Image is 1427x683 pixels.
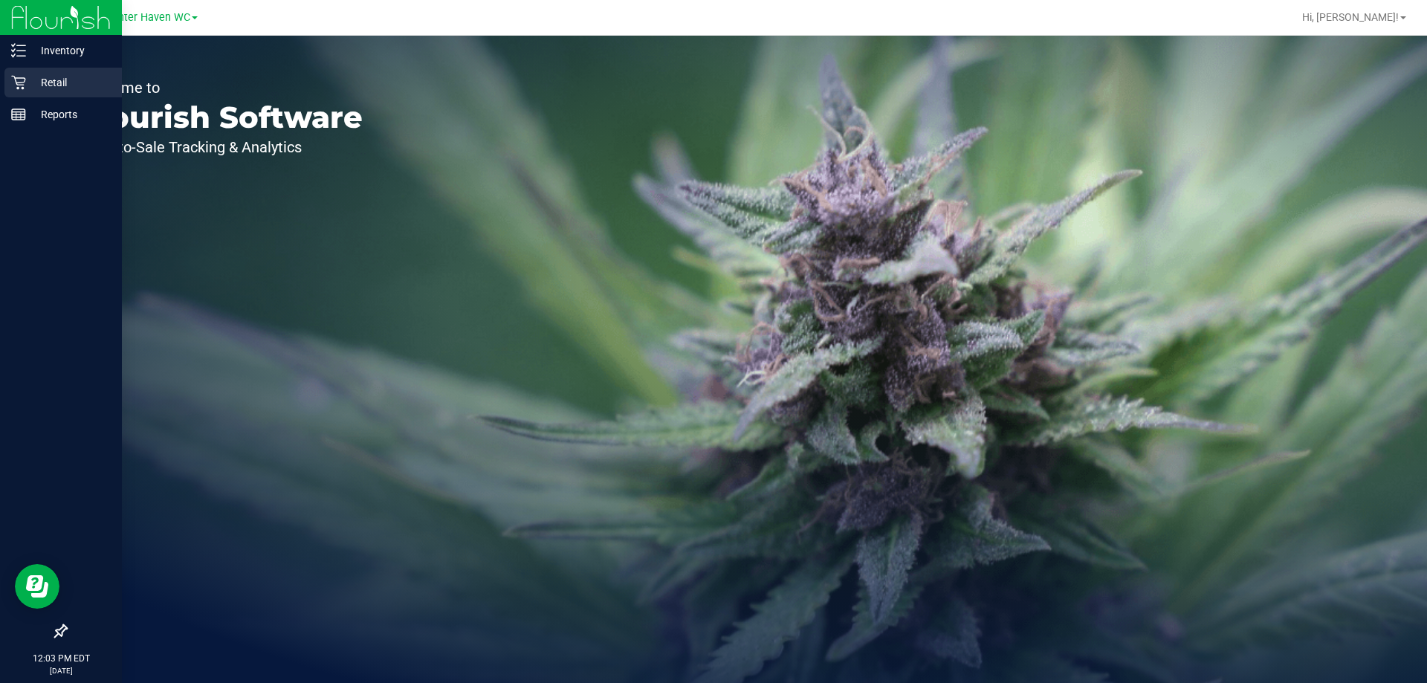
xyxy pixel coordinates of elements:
[80,103,363,132] p: Flourish Software
[106,11,190,24] span: Winter Haven WC
[26,42,115,59] p: Inventory
[11,43,26,58] inline-svg: Inventory
[11,107,26,122] inline-svg: Reports
[80,80,363,95] p: Welcome to
[7,652,115,665] p: 12:03 PM EDT
[26,106,115,123] p: Reports
[11,75,26,90] inline-svg: Retail
[7,665,115,676] p: [DATE]
[26,74,115,91] p: Retail
[15,564,59,609] iframe: Resource center
[80,140,363,155] p: Seed-to-Sale Tracking & Analytics
[1302,11,1399,23] span: Hi, [PERSON_NAME]!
